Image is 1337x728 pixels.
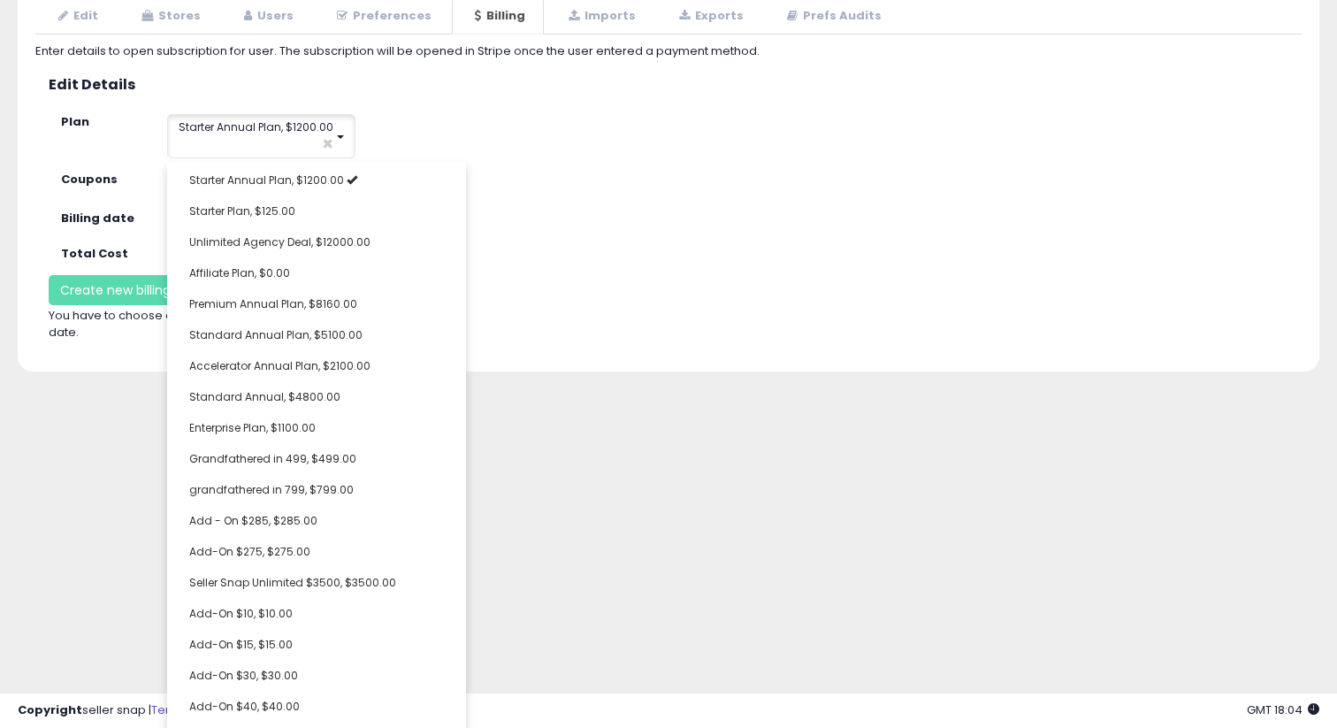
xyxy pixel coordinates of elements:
strong: Plan [61,113,89,130]
span: Seller Snap Unlimited $3500, $3500.00 [189,575,396,590]
span: Add-On $30, $30.00 [189,668,298,683]
strong: Billing date [61,210,134,226]
span: Starter Annual Plan, $1200.00 [179,119,333,134]
span: Unlimited Agency Deal, $12000.00 [189,234,371,249]
span: Add - On $285, $285.00 [189,513,317,528]
span: Grandfathered in 499, $499.00 [189,451,356,466]
span: Enterprise Plan, $1100.00 [189,420,316,435]
strong: Coupons [61,171,118,188]
div: seller snap | | [18,702,307,719]
span: × [322,134,333,153]
div: You have to choose at least one plan and a billing date. [35,308,359,341]
strong: Copyright [18,701,82,718]
div: Enter details to open subscription for user. The subscription will be opened in Stripe once the u... [35,43,1302,60]
span: Premium Annual Plan, $8160.00 [189,296,357,311]
a: Terms of Use [151,701,226,718]
strong: Total Cost [61,245,128,262]
button: Starter Annual Plan, $1200.00 × [167,114,355,158]
h3: Edit Details [49,77,1288,93]
span: Add-On $15, $15.00 [189,637,293,652]
span: grandfathered in 799, $799.00 [189,482,354,497]
span: Standard Annual Plan, $5100.00 [189,327,363,342]
span: Accelerator Annual Plan, $2100.00 [189,358,371,373]
div: 1200 USD per month [154,246,470,263]
span: Add-On $275, $275.00 [189,544,310,559]
span: Add-On $40, $40.00 [189,699,300,714]
span: Starter Annual Plan, $1200.00 [189,172,344,188]
span: Affiliate Plan, $0.00 [189,265,290,280]
button: Create new billing [49,275,182,305]
span: Standard Annual, $4800.00 [189,389,340,404]
span: 2025-09-8 18:04 GMT [1247,701,1319,718]
span: Add-On $10, $10.00 [189,606,293,621]
span: Starter Plan, $125.00 [189,203,295,218]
